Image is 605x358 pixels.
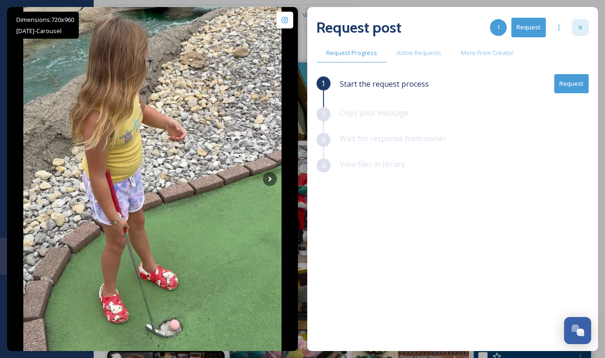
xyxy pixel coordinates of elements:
[23,7,282,351] img: Bummin around #frankenmuth
[340,133,447,144] span: Wait for response from owner
[326,48,377,57] span: Request Progress
[461,48,514,57] span: More From Creator
[321,134,325,145] span: 3
[321,109,325,120] span: 2
[16,27,62,35] span: [DATE] - Carousel
[16,15,74,24] span: Dimensions: 720 x 960
[340,78,429,89] span: Start the request process
[497,23,500,32] span: 1
[554,74,589,93] button: Request
[321,78,325,89] span: 1
[340,159,405,169] span: View files in library
[321,160,325,171] span: 4
[316,16,401,39] h2: Request post
[340,108,409,118] span: Copy your message
[397,48,441,57] span: Active Requests
[511,18,546,37] button: Request
[564,317,591,344] button: Open Chat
